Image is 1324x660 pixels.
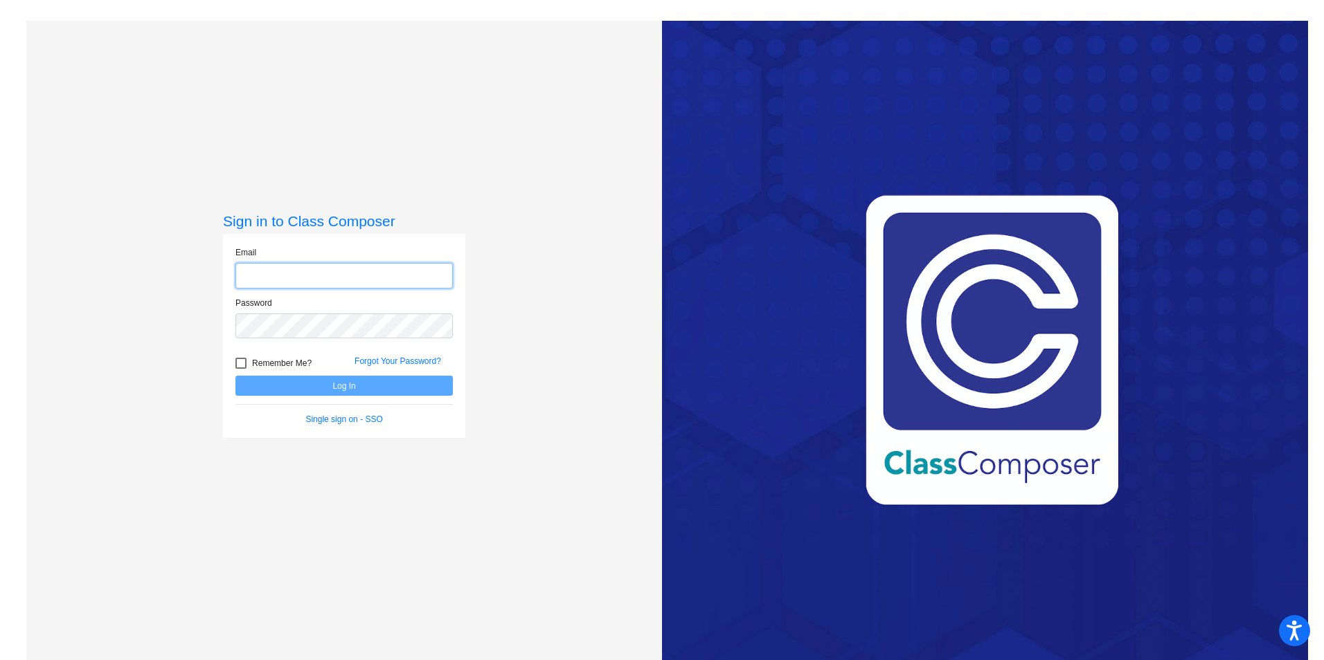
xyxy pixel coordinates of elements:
button: Log In [235,376,453,396]
span: Remember Me? [252,355,312,372]
label: Email [235,246,256,259]
a: Forgot Your Password? [355,356,441,366]
label: Password [235,297,272,309]
a: Single sign on - SSO [305,414,382,424]
h3: Sign in to Class Composer [223,212,465,230]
